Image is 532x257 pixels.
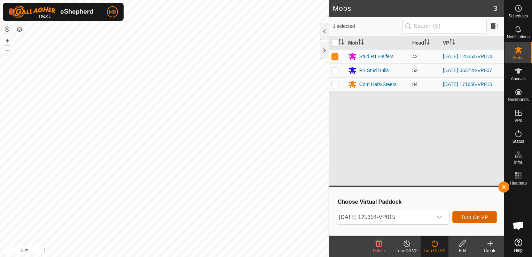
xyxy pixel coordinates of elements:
[461,215,488,220] span: Turn On VP
[440,36,504,50] th: VP
[443,54,492,59] a: [DATE] 125354-VP014
[443,68,492,73] a: [DATE] 063728-VP007
[412,54,418,59] span: 42
[393,248,421,254] div: Turn Off VP
[345,36,409,50] th: Mob
[109,8,116,16] span: MB
[412,81,418,87] span: 84
[359,81,397,88] div: Com Hefs-Steers
[15,25,24,34] button: Map Layers
[338,40,344,46] p-sorticon: Activate to sort
[402,19,487,33] input: Search (S)
[333,23,402,30] span: 1 selected
[412,68,418,73] span: 52
[504,236,532,255] a: Help
[3,37,11,45] button: +
[8,6,95,18] img: Gallagher Logo
[512,139,524,143] span: Status
[373,248,385,253] span: Delete
[514,118,522,123] span: VPs
[336,210,432,224] span: 2025-08-22 125354-VP015
[333,4,493,13] h2: Mobs
[3,46,11,54] button: –
[359,53,394,60] div: Stud R1 Heifers
[508,14,528,18] span: Schedules
[513,56,523,60] span: Mobs
[508,98,529,102] span: Neckbands
[421,248,448,254] div: Turn On VP
[409,36,440,50] th: Head
[493,3,497,14] span: 3
[514,248,523,252] span: Help
[510,181,527,185] span: Heatmap
[449,40,455,46] p-sorticon: Activate to sort
[508,215,529,236] a: Open chat
[358,40,364,46] p-sorticon: Activate to sort
[511,77,526,81] span: Animals
[171,248,192,254] a: Contact Us
[452,211,497,223] button: Turn On VP
[514,160,522,164] span: Infra
[432,210,446,224] div: dropdown trigger
[476,248,504,254] div: Create
[137,248,163,254] a: Privacy Policy
[443,81,492,87] a: [DATE] 171656-VP015
[448,248,476,254] div: Edit
[424,40,430,46] p-sorticon: Activate to sort
[507,35,530,39] span: Notifications
[338,198,497,205] h3: Choose Virtual Paddock
[359,67,389,74] div: R1 Stud Bulls
[3,25,11,33] button: Reset Map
